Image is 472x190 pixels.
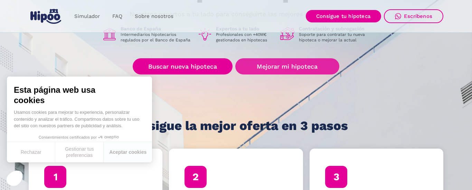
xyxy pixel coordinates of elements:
a: Mejorar mi hipoteca [235,58,339,74]
a: Buscar nueva hipoteca [133,58,233,74]
p: Intermediarios hipotecarios regulados por el Banco de España [121,32,192,43]
a: Escríbenos [384,9,443,23]
div: Escríbenos [404,13,432,19]
p: Profesionales con +40M€ gestionados en hipotecas [216,32,275,43]
a: FAQ [106,10,129,23]
a: Simulador [68,10,106,23]
p: Soporte para contratar tu nueva hipoteca o mejorar la actual [299,32,370,43]
a: Sobre nosotros [129,10,180,23]
a: home [29,6,63,27]
a: Consigue tu hipoteca [306,10,381,22]
h1: Consigue la mejor oferta en 3 pasos [124,119,348,133]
